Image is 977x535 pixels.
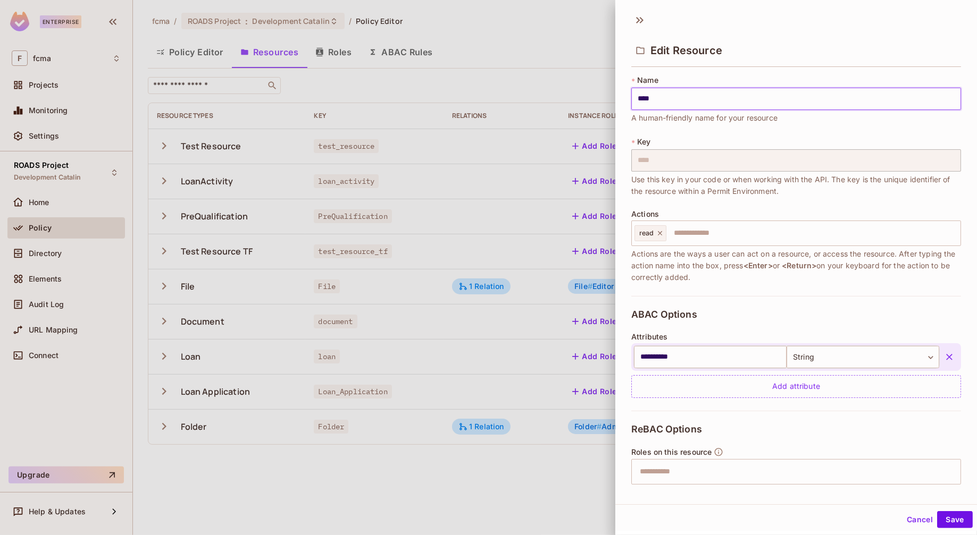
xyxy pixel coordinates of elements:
[639,229,654,237] span: read
[787,346,939,368] div: String
[631,424,702,435] span: ReBAC Options
[631,112,778,124] span: A human-friendly name for your resource
[794,488,823,497] span: <Enter>
[631,309,697,320] span: ABAC Options
[650,44,722,57] span: Edit Resource
[631,174,961,197] span: Use this key in your code or when working with the API. The key is the unique identifier of the r...
[631,333,668,341] span: Attributes
[631,448,712,456] span: Roles on this resource
[631,375,961,398] div: Add attribute
[903,511,937,528] button: Cancel
[634,225,666,241] div: read
[631,487,961,510] span: After typing the role name into the box, press or on your keyboard for the role to be correctly a...
[744,261,773,270] span: <Enter>
[637,138,650,146] span: Key
[937,511,973,528] button: Save
[832,488,866,497] span: <Return>
[782,261,816,270] span: <Return>
[631,248,961,283] span: Actions are the ways a user can act on a resource, or access the resource. After typing the actio...
[631,210,659,218] span: Actions
[637,76,658,84] span: Name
